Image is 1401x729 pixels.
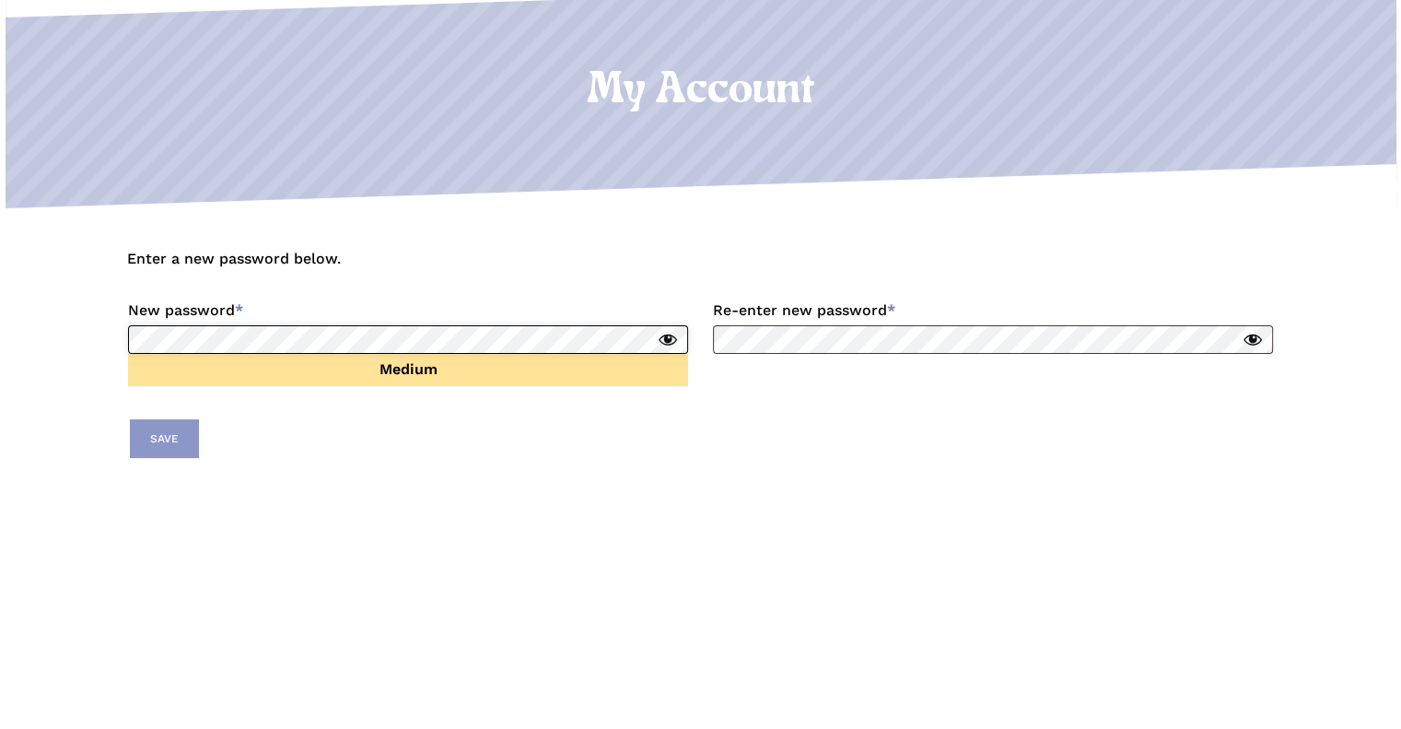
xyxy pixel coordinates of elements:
button: Hide password [1243,329,1263,349]
label: New password [128,296,688,325]
button: Save [130,419,199,458]
div: Medium [128,354,688,386]
p: Enter a new password below. [127,246,1274,295]
button: Hide password [658,329,678,349]
label: Re-enter new password [713,296,1273,325]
